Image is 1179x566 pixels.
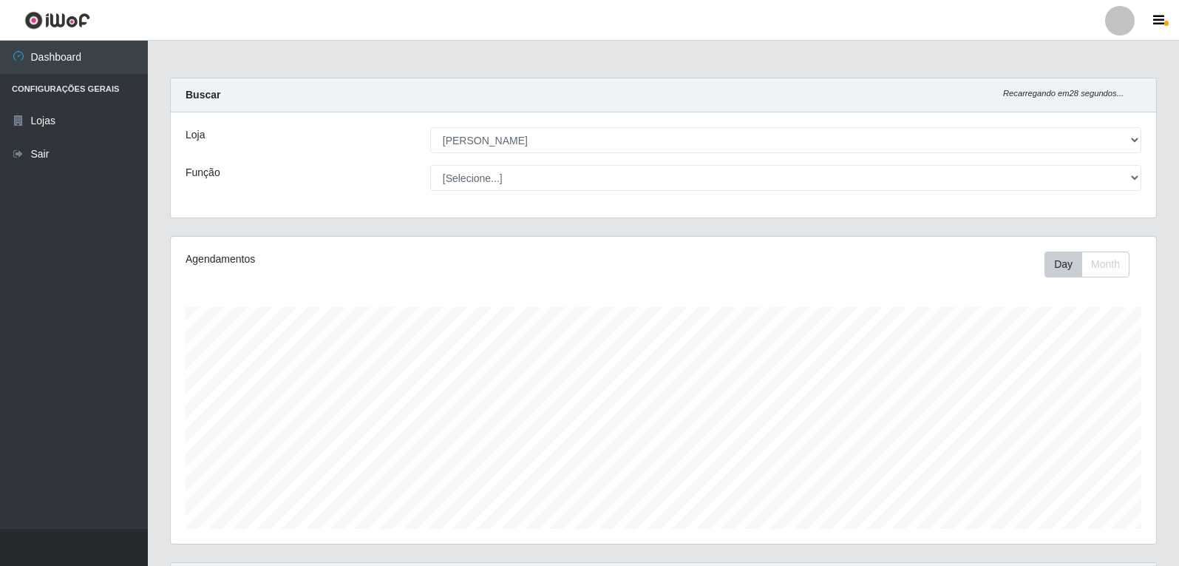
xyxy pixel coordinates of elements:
div: Toolbar with button groups [1044,252,1141,277]
strong: Buscar [186,89,220,101]
button: Month [1081,252,1129,277]
button: Day [1044,252,1082,277]
img: CoreUI Logo [24,11,90,30]
label: Loja [186,127,205,143]
i: Recarregando em 28 segundos... [1003,89,1124,98]
div: First group [1044,252,1129,277]
div: Agendamentos [186,252,571,267]
label: Função [186,165,220,181]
